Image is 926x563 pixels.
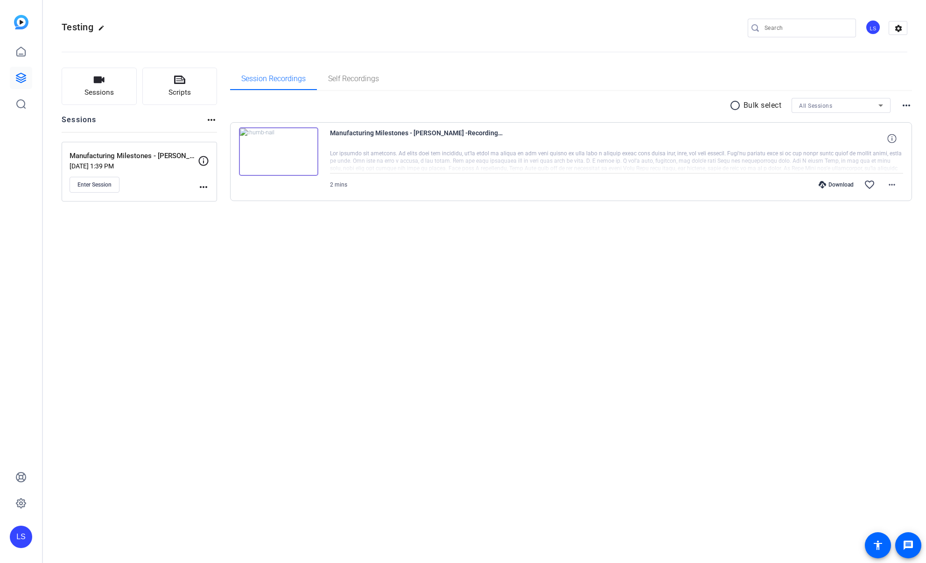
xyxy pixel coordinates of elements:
[889,21,908,35] mat-icon: settings
[70,151,198,161] p: Manufacturing Milestones - [PERSON_NAME]
[901,100,912,111] mat-icon: more_horiz
[903,540,914,551] mat-icon: message
[84,87,114,98] span: Sessions
[98,25,109,36] mat-icon: edit
[62,68,137,105] button: Sessions
[864,179,875,190] mat-icon: favorite_border
[10,526,32,548] div: LS
[70,177,119,193] button: Enter Session
[241,75,306,83] span: Session Recordings
[62,114,97,132] h2: Sessions
[730,100,744,111] mat-icon: radio_button_unchecked
[865,20,881,35] div: LS
[62,21,93,33] span: Testing
[814,181,858,188] div: Download
[872,540,884,551] mat-icon: accessibility
[198,181,209,193] mat-icon: more_horiz
[168,87,191,98] span: Scripts
[765,22,849,34] input: Search
[328,75,379,83] span: Self Recordings
[14,15,28,29] img: blue-gradient.svg
[886,179,898,190] mat-icon: more_horiz
[77,181,112,188] span: Enter Session
[206,114,217,125] mat-icon: more_horiz
[142,68,217,105] button: Scripts
[744,100,782,111] p: Bulk select
[799,103,832,109] span: All Sessions
[865,20,882,36] ngx-avatar: Lauren Schultz
[239,127,318,176] img: thumb-nail
[330,181,347,188] span: 2 mins
[70,162,198,170] p: [DATE] 1:39 PM
[330,127,503,150] span: Manufacturing Milestones - [PERSON_NAME] -Recording 1-2025-08-11-13-46-52-482-0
